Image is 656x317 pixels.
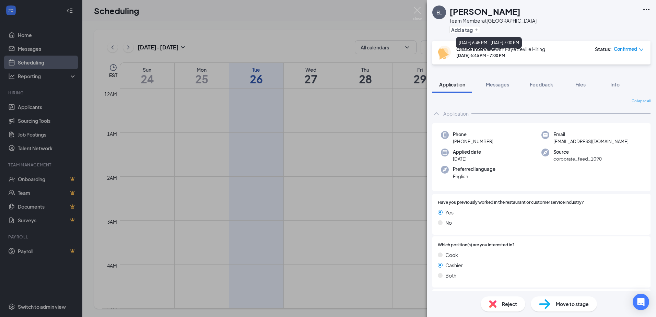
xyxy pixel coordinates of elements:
span: [EMAIL_ADDRESS][DOMAIN_NAME] [553,138,629,145]
span: Have you previously worked in the restaurant or customer service industry? [438,199,584,206]
span: Cashier [445,261,463,269]
span: Phone [453,131,493,138]
div: Open Intercom Messenger [633,294,649,310]
span: down [639,47,644,52]
span: No [445,219,452,226]
span: Feedback [530,81,553,87]
span: Confirmed [614,46,637,52]
div: [DATE] 6:45 PM - [DATE] 7:00 PM [456,37,522,48]
span: Cook [445,251,458,259]
svg: Ellipses [642,5,651,14]
span: Reject [502,300,517,308]
button: PlusAdd a tag [449,26,480,33]
span: Preferred language [453,166,495,173]
span: Files [575,81,586,87]
span: [PHONE_NUMBER] [453,138,493,145]
svg: ChevronUp [432,109,441,118]
span: Which position(s) are you interested in? [438,242,515,248]
span: Email [553,131,629,138]
span: Move to stage [556,300,589,308]
span: Yes [445,209,454,216]
div: Status : [595,46,612,52]
div: Team Member at [GEOGRAPHIC_DATA] [449,17,537,24]
span: corporate_feed_1090 [553,155,602,162]
span: [DATE] [453,155,481,162]
div: [DATE] 6:45 PM - 7:00 PM [456,52,545,58]
span: Collapse all [632,98,651,104]
span: Messages [486,81,509,87]
svg: Plus [474,28,478,32]
span: Application [439,81,465,87]
h1: [PERSON_NAME] [449,5,520,17]
span: English [453,173,495,180]
span: Source [553,149,602,155]
span: Applied date [453,149,481,155]
div: EL [436,9,442,16]
span: Info [610,81,620,87]
div: Application [443,110,469,117]
span: Both [445,272,456,279]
